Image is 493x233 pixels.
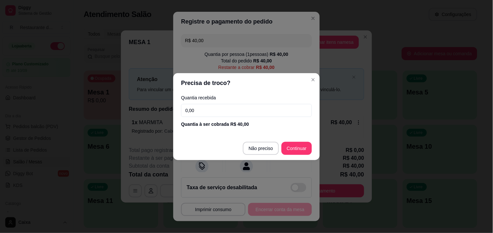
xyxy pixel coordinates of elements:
[181,121,312,127] div: Quantia à ser cobrada R$ 40,00
[243,142,279,155] button: Não preciso
[181,95,312,100] label: Quantia recebida
[308,75,318,85] button: Close
[281,142,312,155] button: Continuar
[173,73,320,93] header: Precisa de troco?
